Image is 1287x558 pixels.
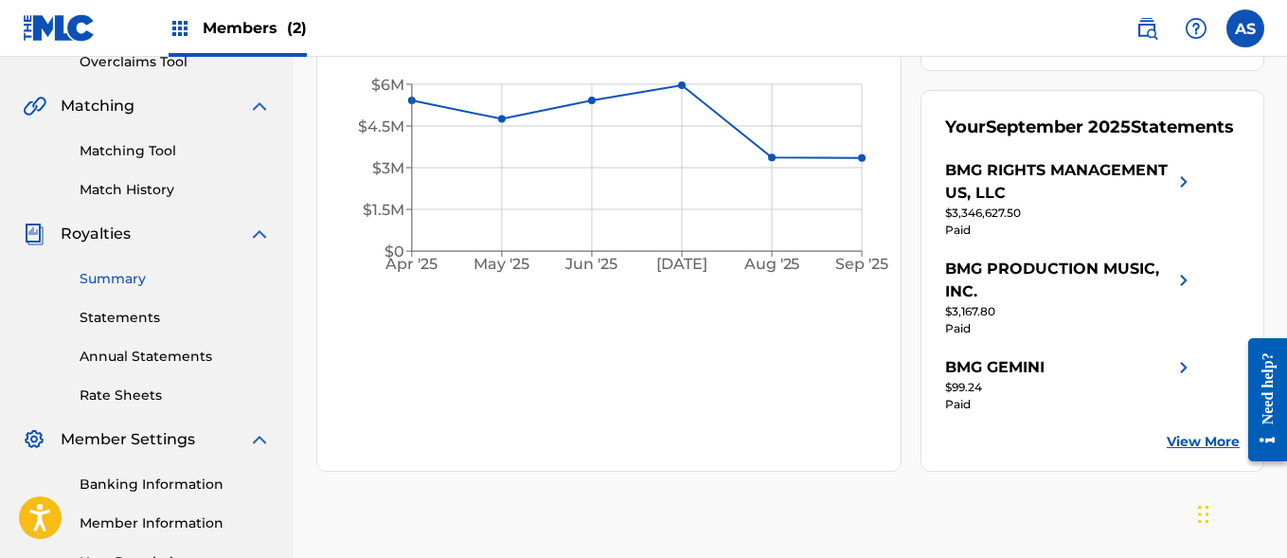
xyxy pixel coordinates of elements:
[945,115,1234,140] div: Your Statements
[80,475,271,495] a: Banking Information
[945,320,1195,337] div: Paid
[1192,467,1287,558] iframe: Chat Widget
[80,347,271,367] a: Annual Statements
[1172,258,1195,303] img: right chevron icon
[61,95,134,117] span: Matching
[1172,356,1195,379] img: right chevron icon
[61,428,195,451] span: Member Settings
[945,379,1195,396] div: $99.24
[80,308,271,328] a: Statements
[1234,324,1287,477] iframe: Resource Center
[80,141,271,161] a: Matching Tool
[248,223,271,245] img: expand
[986,117,1131,137] span: September 2025
[1172,159,1195,205] img: right chevron icon
[384,243,404,261] tspan: $0
[743,256,800,274] tspan: Aug '25
[23,223,45,245] img: Royalties
[945,258,1172,303] div: BMG PRODUCTION MUSIC, INC.
[80,386,271,405] a: Rate Sheets
[1185,17,1207,40] img: help
[248,428,271,451] img: expand
[1198,486,1209,543] div: Drag
[945,159,1172,205] div: BMG RIGHTS MANAGEMENT US, LLC
[1128,9,1166,47] a: Public Search
[80,513,271,533] a: Member Information
[385,256,438,274] tspan: Apr '25
[80,269,271,289] a: Summary
[248,95,271,117] img: expand
[371,76,404,94] tspan: $6M
[836,256,889,274] tspan: Sep '25
[203,17,307,39] span: Members
[945,356,1045,379] div: BMG GEMINI
[1135,17,1158,40] img: search
[945,222,1195,239] div: Paid
[23,14,96,42] img: MLC Logo
[23,428,45,451] img: Member Settings
[474,256,530,274] tspan: May '25
[287,19,307,37] span: (2)
[80,52,271,72] a: Overclaims Tool
[23,95,46,117] img: Matching
[945,303,1195,320] div: $3,167.80
[945,159,1195,239] a: BMG RIGHTS MANAGEMENT US, LLCright chevron icon$3,346,627.50Paid
[358,117,404,135] tspan: $4.5M
[1226,9,1264,47] div: User Menu
[657,256,708,274] tspan: [DATE]
[1167,432,1240,452] a: View More
[945,356,1195,413] a: BMG GEMINIright chevron icon$99.24Paid
[945,396,1195,413] div: Paid
[61,223,131,245] span: Royalties
[363,201,404,219] tspan: $1.5M
[565,256,618,274] tspan: Jun '25
[945,258,1195,337] a: BMG PRODUCTION MUSIC, INC.right chevron icon$3,167.80Paid
[1177,9,1215,47] div: Help
[169,17,191,40] img: Top Rightsholders
[945,205,1195,222] div: $3,346,627.50
[80,180,271,200] a: Match History
[372,159,404,177] tspan: $3M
